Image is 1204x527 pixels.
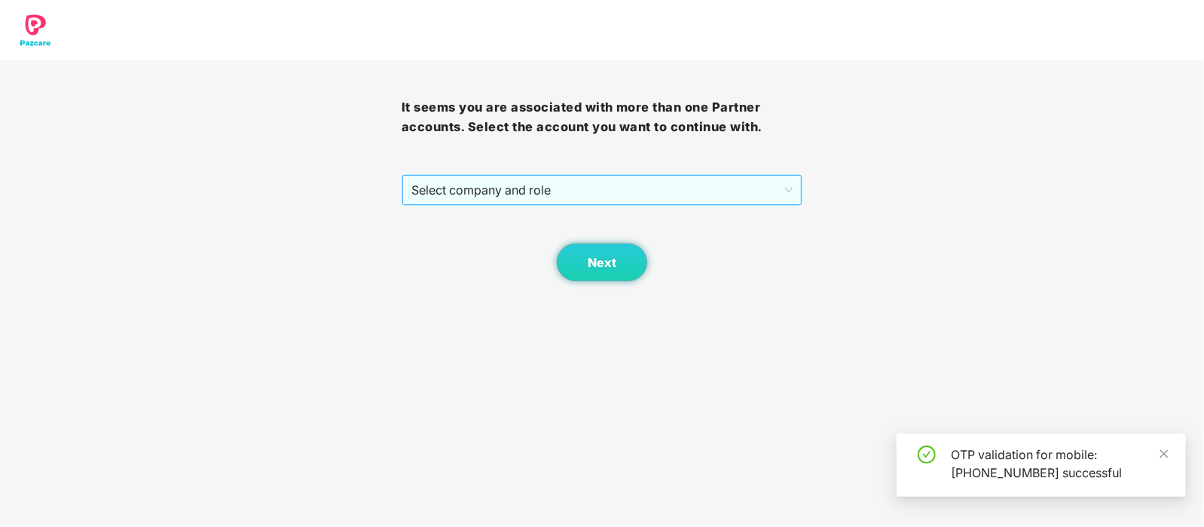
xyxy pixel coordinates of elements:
[1159,449,1169,459] span: close
[918,446,936,464] span: check-circle
[411,176,793,204] span: Select company and role
[588,256,616,270] span: Next
[951,446,1168,482] div: OTP validation for mobile: [PHONE_NUMBER] successful
[402,98,803,136] h3: It seems you are associated with more than one Partner accounts. Select the account you want to c...
[557,244,647,281] button: Next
